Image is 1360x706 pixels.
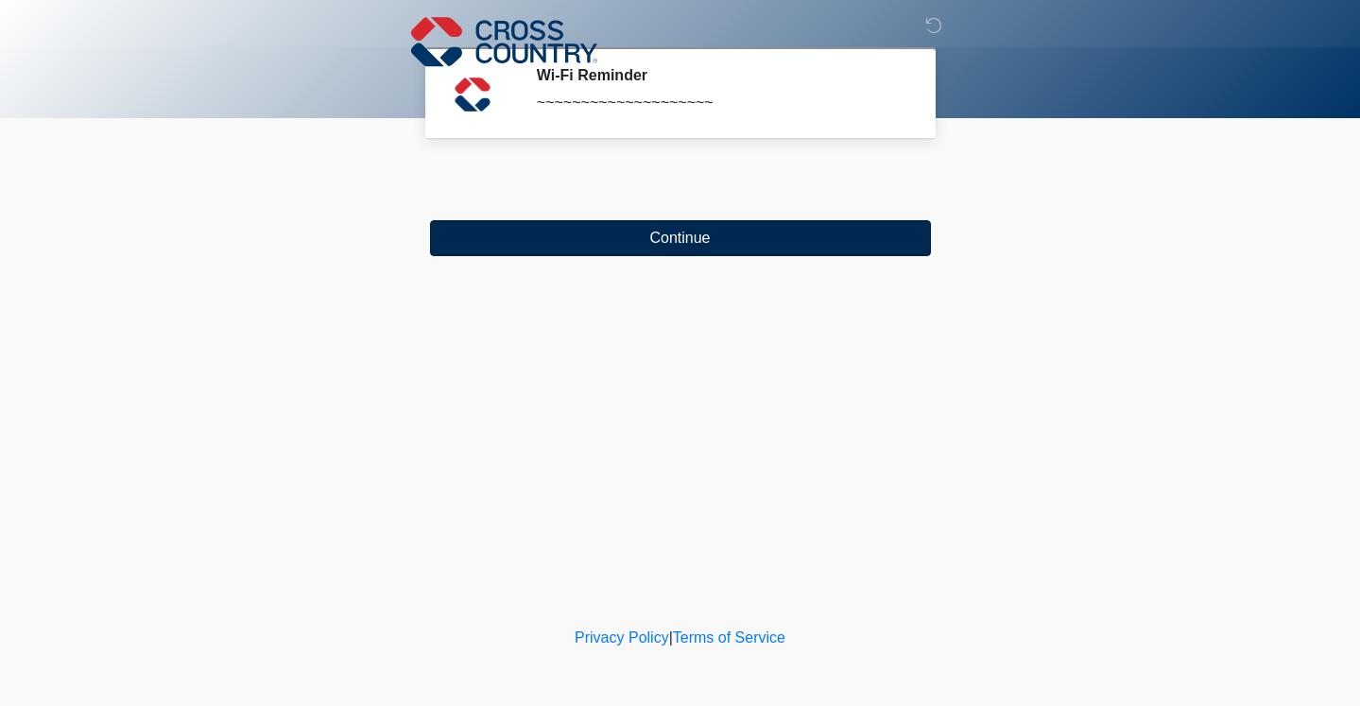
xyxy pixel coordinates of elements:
[537,92,903,114] div: ~~~~~~~~~~~~~~~~~~~~
[669,629,673,646] a: |
[673,629,785,646] a: Terms of Service
[444,66,501,123] img: Agent Avatar
[575,629,669,646] a: Privacy Policy
[430,220,931,256] button: Continue
[411,14,598,69] img: Cross Country Logo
